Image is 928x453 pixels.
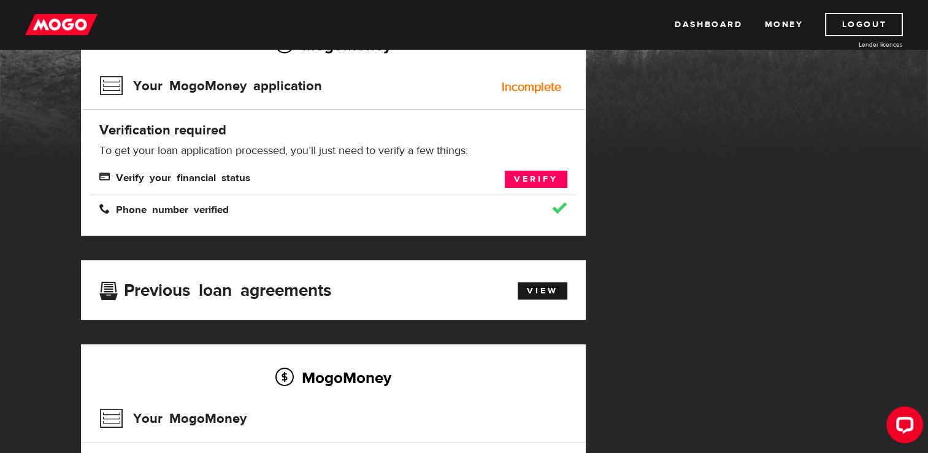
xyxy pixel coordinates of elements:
[99,171,250,182] span: Verify your financial status
[764,13,803,36] a: Money
[99,403,247,435] h3: Your MogoMoney
[99,365,567,390] h2: MogoMoney
[825,13,903,36] a: Logout
[502,81,561,93] div: Incomplete
[505,171,567,188] a: Verify
[25,13,98,36] img: mogo_logo-11ee424be714fa7cbb0f0f49df9e16ec.png
[99,70,322,102] h3: Your MogoMoney application
[518,282,567,300] a: View
[876,401,928,453] iframe: LiveChat chat widget
[675,13,742,36] a: Dashboard
[99,203,229,214] span: Phone number verified
[99,144,567,158] p: To get your loan application processed, you’ll just need to verify a few things:
[99,122,567,139] h4: Verification required
[811,40,903,49] a: Lender licences
[99,281,331,296] h3: Previous loan agreements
